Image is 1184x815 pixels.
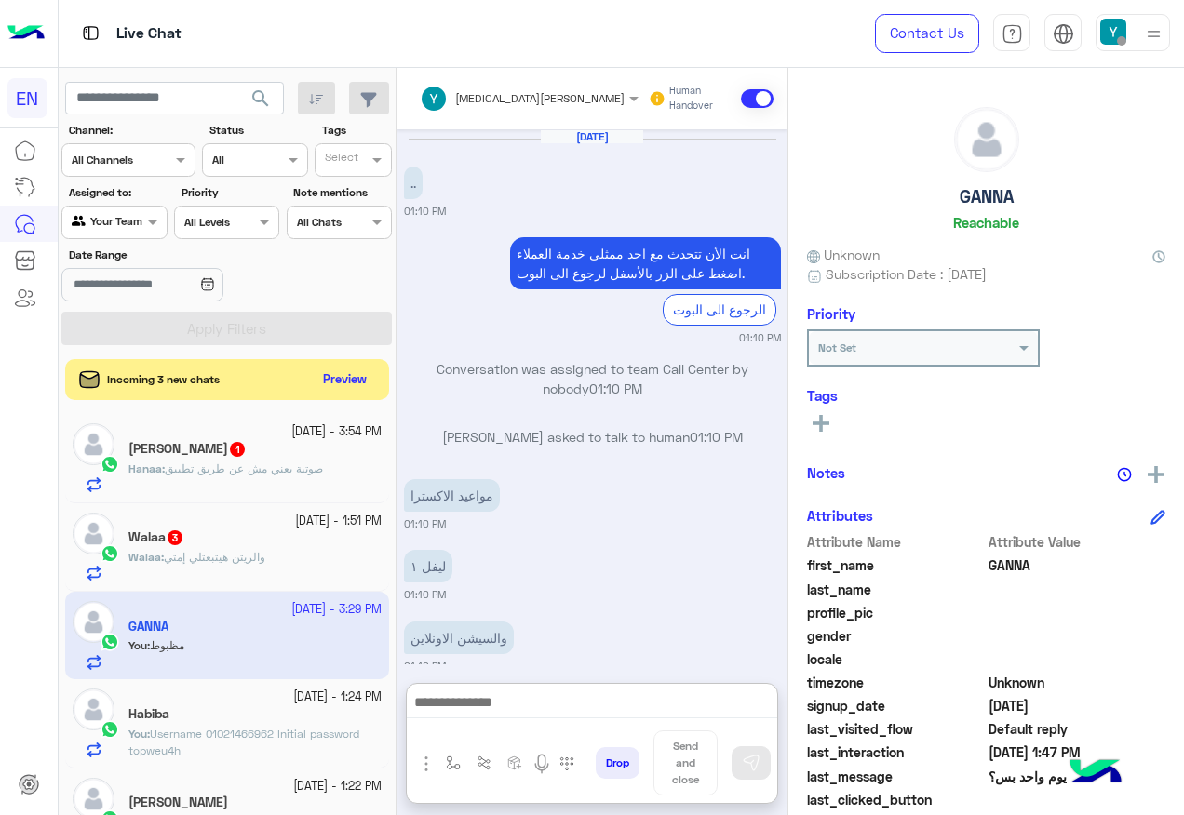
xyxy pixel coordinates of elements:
label: Tags [322,122,390,139]
span: 01:10 PM [589,381,642,396]
small: [DATE] - 1:24 PM [293,688,382,706]
img: create order [507,755,522,770]
small: [DATE] - 1:22 PM [293,778,382,795]
img: tab [1053,23,1074,45]
img: WhatsApp [101,720,119,739]
b: : [128,461,165,475]
span: 2025-10-12T10:47:19.39Z [989,742,1166,762]
img: add [1148,466,1164,483]
label: Note mentions [293,184,389,201]
p: Live Chat [116,21,182,47]
span: 3 [168,530,182,545]
span: Username 01021466962 Initial password topweu4h [128,727,359,757]
p: 12/10/2025, 1:10 PM [510,237,781,289]
small: [DATE] - 1:51 PM [295,513,382,530]
img: WhatsApp [101,455,119,474]
label: Status [209,122,305,139]
label: Date Range [69,247,277,263]
b: : [128,550,164,564]
button: select flow [438,748,469,779]
img: hulul-logo.png [1063,741,1128,806]
img: defaultAdmin.png [73,688,114,730]
span: GANNA [989,555,1166,575]
small: 01:10 PM [404,516,446,531]
small: 01:10 PM [739,330,781,345]
button: Apply Filters [61,312,392,345]
span: Walaa [128,550,161,564]
p: 12/10/2025, 1:10 PM [404,621,514,654]
small: Human Handover [669,84,737,114]
span: signup_date [807,696,985,715]
img: WhatsApp [101,544,119,563]
span: 1 [230,442,245,457]
h6: Attributes [807,507,873,524]
img: select flow [446,755,461,770]
div: الرجوع الى البوت [663,294,776,325]
span: Attribute Name [807,532,985,552]
span: Incoming 3 new chats [107,371,220,388]
h6: Tags [807,387,1165,404]
h6: [DATE] [541,130,643,143]
span: Subscription Date : [DATE] [826,264,987,284]
h5: Hanaa Ahmed [128,441,247,457]
img: notes [1117,467,1132,482]
small: [DATE] - 3:54 PM [291,423,382,441]
span: Default reply [989,719,1166,739]
span: null [989,649,1166,669]
span: null [989,626,1166,646]
span: [MEDICAL_DATA][PERSON_NAME] [455,91,625,105]
h6: Notes [807,464,845,481]
b: Not Set [818,341,856,354]
h5: Habiba [128,706,169,722]
b: : [128,727,150,741]
img: userImage [1100,19,1126,45]
div: EN [7,78,47,118]
button: Drop [596,747,639,779]
button: Trigger scenario [469,748,500,779]
a: Contact Us [875,14,979,53]
span: Attribute Value [989,532,1166,552]
span: والريتن هيتبعتلي إمتي [164,550,265,564]
span: first_name [807,555,985,575]
small: 01:10 PM [404,204,446,219]
img: send voice note [531,753,553,775]
img: send attachment [415,753,437,775]
span: last_visited_flow [807,719,985,739]
p: 12/10/2025, 1:10 PM [404,550,452,582]
h5: Walaa [128,529,184,545]
span: last_interaction [807,742,985,762]
a: tab [993,14,1030,53]
span: last_name [807,580,985,599]
h6: Reachable [953,214,1019,231]
span: Hanaa [128,461,162,475]
div: Select [322,149,358,170]
small: 01:10 PM [404,659,446,674]
span: timezone [807,673,985,692]
img: make a call [559,756,574,771]
span: last_clicked_button [807,790,985,809]
p: 12/10/2025, 1:10 PM [404,479,500,512]
img: defaultAdmin.png [73,513,114,554]
img: defaultAdmin.png [73,423,114,465]
img: tab [79,21,102,45]
button: create order [500,748,531,779]
label: Channel: [69,122,194,139]
label: Priority [182,184,277,201]
img: tab [1002,23,1023,45]
span: يوم واحد بس؟ [989,767,1166,786]
span: Unknown [989,673,1166,692]
span: profile_pic [807,603,985,622]
span: locale [807,649,985,669]
span: gender [807,626,985,646]
button: Send and close [653,730,718,795]
span: null [989,790,1166,809]
img: defaultAdmin.png [955,108,1018,171]
img: profile [1142,22,1165,46]
span: 2025-10-12T10:10:11.821Z [989,696,1166,715]
h5: Ahmed Sokker [128,795,228,810]
h5: GANNA [960,186,1014,207]
label: Assigned to: [69,184,165,201]
small: 01:10 PM [404,587,446,602]
button: search [238,82,284,122]
h6: Priority [807,305,855,322]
